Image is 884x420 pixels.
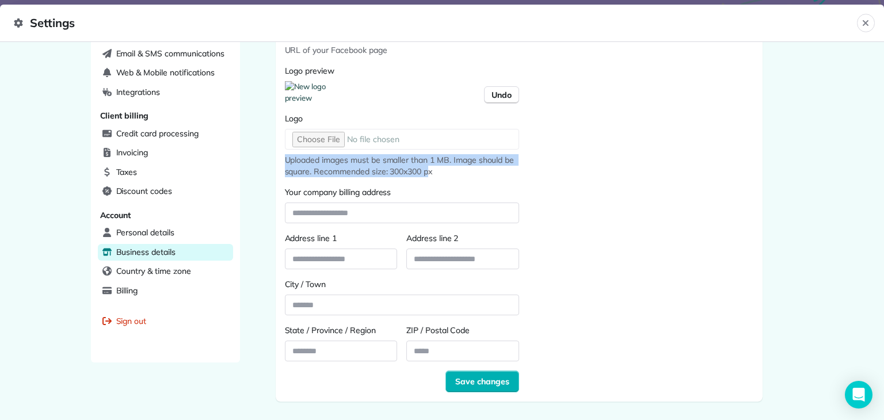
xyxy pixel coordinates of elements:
span: Taxes [116,166,138,178]
div: Open Intercom Messenger [845,381,872,408]
label: ZIP / Postal Code [406,324,519,336]
span: Web & Mobile notifications [116,67,215,78]
span: Discount codes [116,185,172,197]
button: Undo [484,86,519,104]
a: Personal details [98,224,233,242]
span: Account [100,210,131,220]
button: Close [857,14,875,32]
span: Country & time zone [116,265,191,277]
a: Country & time zone [98,263,233,280]
a: Email & SMS communications [98,45,233,63]
label: Address line 1 [285,232,398,244]
span: Uploaded images must be smaller than 1 MB. Image should be square. Recommended size: 300x300 px [285,154,519,177]
label: Logo [285,113,519,124]
span: Credit card processing [116,128,199,139]
span: Business details [116,246,176,258]
span: Settings [14,14,857,32]
label: Logo preview [285,65,342,77]
img: New logo preview [285,81,342,104]
button: Save changes [445,371,519,392]
label: Your company billing address [285,186,519,198]
span: Sign out [116,315,147,327]
a: Taxes [98,164,233,181]
a: Integrations [98,84,233,101]
a: Credit card processing [98,125,233,143]
a: Sign out [98,313,233,330]
span: Integrations [116,86,161,98]
span: Billing [116,285,138,296]
span: Personal details [116,227,174,238]
a: Web & Mobile notifications [98,64,233,82]
span: Undo [491,89,512,101]
span: Client billing [100,110,148,121]
span: URL of your Facebook page [285,44,519,56]
label: Address line 2 [406,232,519,244]
a: Billing [98,282,233,300]
a: Discount codes [98,183,233,200]
span: Email & SMS communications [116,48,224,59]
a: Business details [98,244,233,261]
label: State / Province / Region [285,324,398,336]
span: Invoicing [116,147,148,158]
a: Invoicing [98,144,233,162]
span: Save changes [455,376,509,387]
label: City / Town [285,278,519,290]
